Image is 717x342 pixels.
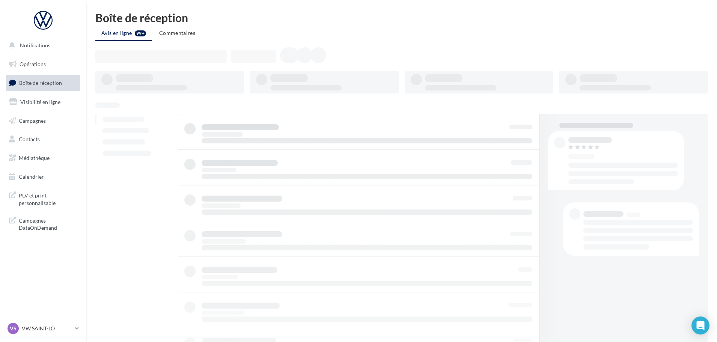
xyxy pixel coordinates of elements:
a: Campagnes [5,113,82,129]
a: Calendrier [5,169,82,185]
span: Commentaires [159,30,195,36]
span: Boîte de réception [19,80,62,86]
span: Campagnes [19,117,46,124]
a: Campagnes DataOnDemand [5,212,82,235]
span: Campagnes DataOnDemand [19,215,77,232]
span: Contacts [19,136,40,142]
span: PLV et print personnalisable [19,190,77,206]
span: Visibilité en ligne [20,99,60,105]
a: Médiathèque [5,150,82,166]
a: Boîte de réception [5,75,82,91]
a: Opérations [5,56,82,72]
a: Visibilité en ligne [5,94,82,110]
span: Opérations [20,61,46,67]
p: VW SAINT-LO [22,325,72,332]
div: Boîte de réception [95,12,708,23]
div: Open Intercom Messenger [691,316,709,334]
span: VS [10,325,17,332]
a: PLV et print personnalisable [5,187,82,209]
button: Notifications [5,38,79,53]
span: Médiathèque [19,155,50,161]
a: VS VW SAINT-LO [6,321,80,336]
span: Calendrier [19,173,44,180]
span: Notifications [20,42,50,48]
a: Contacts [5,131,82,147]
